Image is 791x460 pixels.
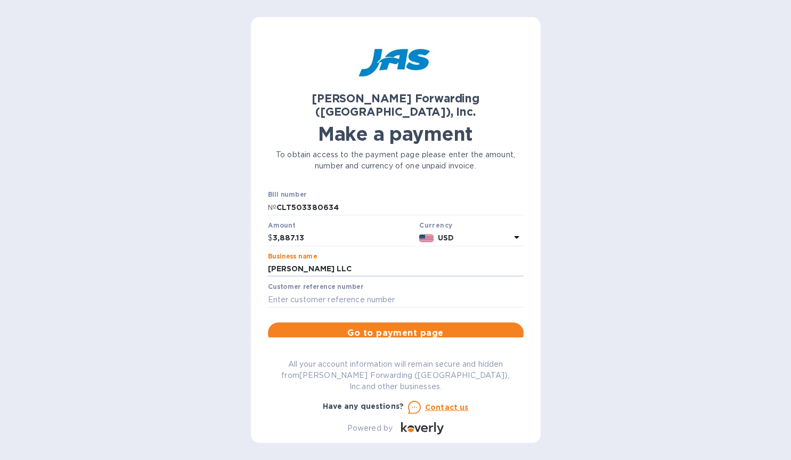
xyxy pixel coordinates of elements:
[425,403,469,411] u: Contact us
[312,92,479,118] b: [PERSON_NAME] Forwarding ([GEOGRAPHIC_DATA]), Inc.
[268,202,276,213] p: №
[268,359,524,392] p: All your account information will remain secure and hidden from [PERSON_NAME] Forwarding ([GEOGRA...
[268,222,295,229] label: Amount
[273,230,415,246] input: 0.00
[268,322,524,344] button: Go to payment page
[268,292,524,308] input: Enter customer reference number
[419,235,434,242] img: USD
[268,232,273,244] p: $
[268,149,524,172] p: To obtain access to the payment page please enter the amount, number and currency of one unpaid i...
[419,221,452,229] b: Currency
[268,192,306,198] label: Bill number
[268,123,524,145] h1: Make a payment
[323,402,404,410] b: Have any questions?
[268,253,317,260] label: Business name
[347,423,393,434] p: Powered by
[276,327,515,340] span: Go to payment page
[268,261,524,277] input: Enter business name
[276,199,524,215] input: Enter bill number
[268,284,363,290] label: Customer reference number
[438,233,454,242] b: USD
